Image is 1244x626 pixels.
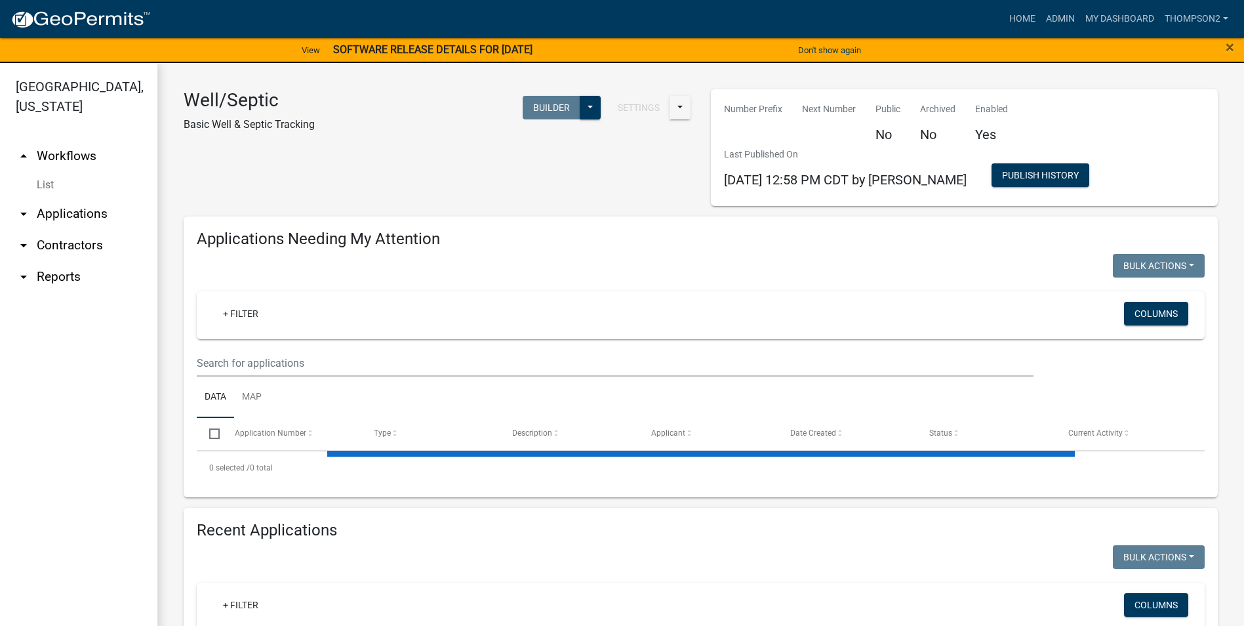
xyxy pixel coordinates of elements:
[1124,593,1188,617] button: Columns
[1041,7,1080,31] a: Admin
[724,172,967,188] span: [DATE] 12:58 PM CDT by [PERSON_NAME]
[197,377,234,419] a: Data
[992,171,1089,181] wm-modal-confirm: Workflow Publish History
[724,148,967,161] p: Last Published On
[790,428,836,438] span: Date Created
[920,102,955,116] p: Archived
[793,39,866,61] button: Don't show again
[197,350,1033,377] input: Search for applications
[197,451,1205,484] div: 0 total
[724,102,782,116] p: Number Prefix
[1226,38,1234,56] span: ×
[374,428,391,438] span: Type
[333,43,532,56] strong: SOFTWARE RELEASE DETAILS FOR [DATE]
[1226,39,1234,55] button: Close
[1080,7,1159,31] a: My Dashboard
[212,302,269,325] a: + Filter
[361,418,500,449] datatable-header-cell: Type
[992,163,1089,187] button: Publish History
[16,269,31,285] i: arrow_drop_down
[1056,418,1195,449] datatable-header-cell: Current Activity
[523,96,580,119] button: Builder
[975,127,1008,142] h5: Yes
[235,428,306,438] span: Application Number
[920,127,955,142] h5: No
[1113,254,1205,278] button: Bulk Actions
[500,418,639,449] datatable-header-cell: Description
[975,102,1008,116] p: Enabled
[16,148,31,164] i: arrow_drop_up
[209,463,250,472] span: 0 selected /
[1124,302,1188,325] button: Columns
[1159,7,1234,31] a: Thompson2
[802,102,856,116] p: Next Number
[1113,545,1205,569] button: Bulk Actions
[212,593,269,617] a: + Filter
[651,428,685,438] span: Applicant
[929,428,952,438] span: Status
[222,418,361,449] datatable-header-cell: Application Number
[234,377,270,419] a: Map
[875,102,900,116] p: Public
[607,96,670,119] button: Settings
[1004,7,1041,31] a: Home
[197,230,1205,249] h4: Applications Needing My Attention
[778,418,917,449] datatable-header-cell: Date Created
[16,206,31,222] i: arrow_drop_down
[917,418,1056,449] datatable-header-cell: Status
[296,39,325,61] a: View
[875,127,900,142] h5: No
[184,89,315,112] h3: Well/Septic
[512,428,552,438] span: Description
[184,117,315,133] p: Basic Well & Septic Tracking
[197,521,1205,540] h4: Recent Applications
[1068,428,1123,438] span: Current Activity
[16,238,31,253] i: arrow_drop_down
[197,418,222,449] datatable-header-cell: Select
[639,418,778,449] datatable-header-cell: Applicant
